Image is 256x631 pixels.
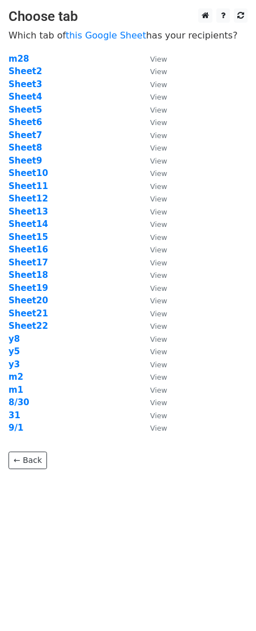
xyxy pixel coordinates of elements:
small: View [150,106,167,114]
small: View [150,310,167,318]
small: View [150,182,167,191]
a: Sheet4 [8,92,42,102]
small: View [150,284,167,293]
strong: 9/1 [8,423,23,433]
a: View [139,334,167,344]
a: Sheet21 [8,308,48,319]
a: View [139,194,167,204]
a: Sheet11 [8,181,48,191]
small: View [150,398,167,407]
small: View [150,297,167,305]
a: Sheet8 [8,143,42,153]
a: Sheet22 [8,321,48,331]
a: View [139,54,167,64]
strong: y5 [8,346,20,357]
small: View [150,118,167,127]
small: View [150,322,167,330]
a: View [139,423,167,433]
a: m2 [8,372,23,382]
p: Which tab of has your recipients? [8,29,248,41]
a: View [139,359,167,370]
strong: Sheet10 [8,168,48,178]
small: View [150,259,167,267]
a: View [139,117,167,127]
small: View [150,271,167,280]
a: Sheet7 [8,130,42,140]
small: View [150,144,167,152]
a: Sheet6 [8,117,42,127]
a: Sheet5 [8,105,42,115]
a: View [139,397,167,407]
a: View [139,66,167,76]
a: Sheet18 [8,270,48,280]
a: View [139,207,167,217]
a: View [139,181,167,191]
a: Sheet13 [8,207,48,217]
a: View [139,385,167,395]
a: View [139,346,167,357]
small: View [150,386,167,394]
strong: y8 [8,334,20,344]
h3: Choose tab [8,8,248,25]
a: View [139,257,167,268]
a: y3 [8,359,20,370]
a: Sheet15 [8,232,48,242]
a: View [139,105,167,115]
a: View [139,156,167,166]
a: ← Back [8,452,47,469]
small: View [150,233,167,242]
a: View [139,410,167,420]
a: View [139,219,167,229]
a: m28 [8,54,29,64]
a: View [139,92,167,102]
small: View [150,335,167,344]
a: View [139,168,167,178]
small: View [150,347,167,356]
a: View [139,283,167,293]
a: 8/30 [8,397,29,407]
a: View [139,321,167,331]
small: View [150,373,167,381]
small: View [150,80,167,89]
small: View [150,411,167,420]
a: Sheet9 [8,156,42,166]
small: View [150,195,167,203]
a: View [139,79,167,89]
a: Sheet3 [8,79,42,89]
a: 31 [8,410,20,420]
a: Sheet20 [8,295,48,306]
a: Sheet14 [8,219,48,229]
a: View [139,295,167,306]
small: View [150,131,167,140]
a: View [139,143,167,153]
a: Sheet16 [8,244,48,255]
small: View [150,93,167,101]
a: View [139,130,167,140]
a: View [139,244,167,255]
small: View [150,360,167,369]
small: View [150,246,167,254]
a: this Google Sheet [66,30,146,41]
a: View [139,372,167,382]
a: m1 [8,385,23,395]
a: Sheet17 [8,257,48,268]
small: View [150,208,167,216]
small: View [150,169,167,178]
strong: Sheet2 [8,66,42,76]
a: Sheet12 [8,194,48,204]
